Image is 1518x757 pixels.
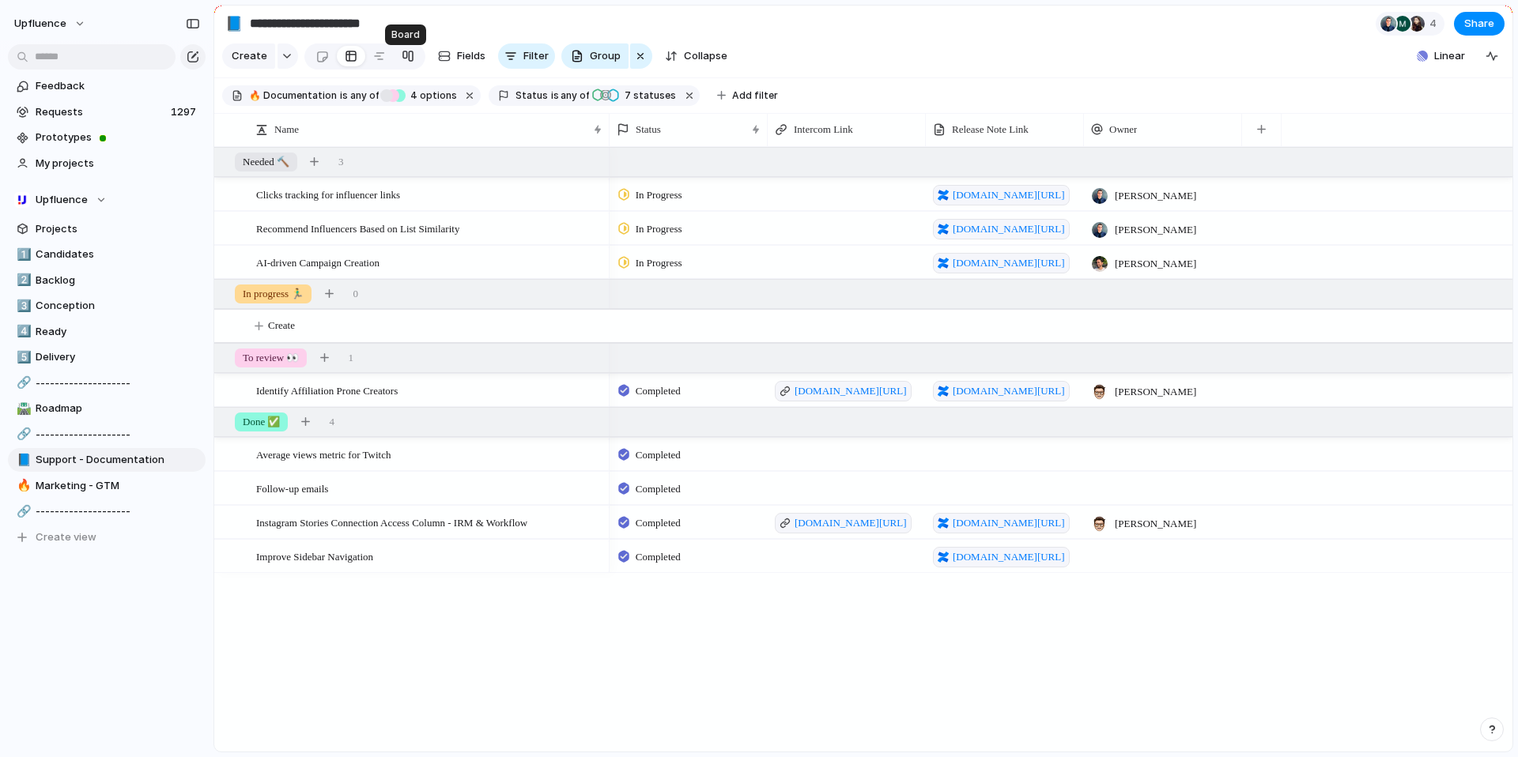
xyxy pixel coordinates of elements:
[636,187,682,203] span: In Progress
[523,48,549,64] span: Filter
[8,188,206,212] button: Upfluence
[795,383,907,399] span: [DOMAIN_NAME][URL]
[8,269,206,292] div: 2️⃣Backlog
[775,381,912,401] a: [DOMAIN_NAME][URL]
[8,217,206,241] a: Projects
[14,273,30,288] button: 2️⃣
[225,13,243,34] div: 📘
[8,74,206,98] a: Feedback
[268,318,295,333] span: Create
[8,294,206,318] div: 3️⃣Conception
[337,87,382,104] button: isany of
[636,221,682,237] span: In Progress
[7,11,94,36] button: Upfluence
[17,246,28,264] div: 1️⃣
[17,322,28,341] div: 4️⃣
[36,298,200,314] span: Conception
[8,320,206,344] a: 4️⃣Ready
[17,348,28,367] div: 5️⃣
[36,104,166,120] span: Requests
[274,122,299,137] span: Name
[498,43,555,69] button: Filter
[620,89,633,101] span: 7
[256,513,527,531] span: Instagram Stories Connection Access Column - IRM & Workflow
[36,401,200,416] span: Roadmap
[232,48,267,64] span: Create
[243,286,304,302] span: In progress 🏃‍♂️
[243,414,280,430] span: Done ✅
[17,297,28,315] div: 3️⃣
[14,427,30,443] button: 🔗
[348,89,379,103] span: any of
[17,374,28,392] div: 🔗
[8,126,206,149] a: Prototypes
[353,286,358,302] span: 0
[249,89,337,103] span: 🔥 Documentation
[36,529,96,545] span: Create view
[256,445,391,463] span: Average views metric for Twitch
[36,503,200,519] span: --------------------
[8,525,206,549] button: Create view
[14,247,30,262] button: 1️⃣
[171,104,199,120] span: 1297
[953,383,1065,399] span: [DOMAIN_NAME][URL]
[659,43,734,69] button: Collapse
[8,371,206,395] a: 🔗--------------------
[348,350,353,366] span: 1
[794,122,853,137] span: Intercom Link
[953,221,1065,237] span: [DOMAIN_NAME][URL]
[684,48,727,64] span: Collapse
[338,154,344,170] span: 3
[36,192,88,208] span: Upfluence
[1464,16,1494,32] span: Share
[36,324,200,340] span: Ready
[17,503,28,521] div: 🔗
[8,499,206,523] a: 🔗--------------------
[14,324,30,340] button: 4️⃣
[36,273,200,288] span: Backlog
[952,122,1029,137] span: Release Note Link
[14,298,30,314] button: 3️⃣
[385,24,426,45] div: Board
[36,156,200,171] span: My projects
[14,349,30,365] button: 5️⃣
[432,43,492,69] button: Fields
[256,185,400,203] span: Clicks tracking for influencer links
[636,447,681,463] span: Completed
[1115,384,1196,400] span: [PERSON_NAME]
[8,100,206,124] a: Requests1297
[243,154,289,170] span: Needed 🔨
[551,89,559,103] span: is
[1115,188,1196,204] span: [PERSON_NAME]
[1434,48,1465,64] span: Linear
[340,89,348,103] span: is
[380,87,460,104] button: 4 options
[559,89,590,103] span: any of
[953,187,1065,203] span: [DOMAIN_NAME][URL]
[515,89,548,103] span: Status
[36,452,200,468] span: Support - Documentation
[636,122,661,137] span: Status
[795,515,907,531] span: [DOMAIN_NAME][URL]
[243,350,299,366] span: To review 👀
[8,243,206,266] a: 1️⃣Candidates
[636,549,681,565] span: Completed
[36,78,200,94] span: Feedback
[256,381,398,399] span: Identify Affiliation Prone Creators
[590,48,621,64] span: Group
[933,381,1070,401] a: [DOMAIN_NAME][URL]
[953,255,1065,271] span: [DOMAIN_NAME][URL]
[14,503,30,519] button: 🔗
[406,89,457,103] span: options
[8,423,206,446] a: 🔗--------------------
[8,345,206,369] div: 5️⃣Delivery
[14,452,30,468] button: 📘
[8,474,206,498] div: 🔥Marketing - GTM
[1429,16,1441,32] span: 4
[708,85,787,107] button: Add filter
[14,375,30,391] button: 🔗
